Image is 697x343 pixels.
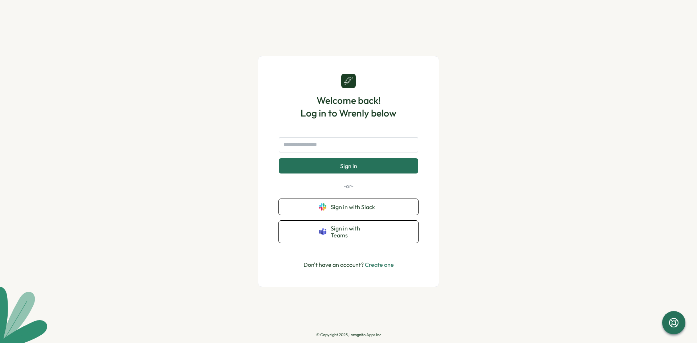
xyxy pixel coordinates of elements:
[331,225,378,238] span: Sign in with Teams
[279,158,418,173] button: Sign in
[301,94,396,119] h1: Welcome back! Log in to Wrenly below
[365,261,394,268] a: Create one
[316,332,381,337] p: © Copyright 2025, Incognito Apps Inc
[279,221,418,243] button: Sign in with Teams
[331,204,378,210] span: Sign in with Slack
[279,182,418,190] p: -or-
[340,163,357,169] span: Sign in
[279,199,418,215] button: Sign in with Slack
[303,260,394,269] p: Don't have an account?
